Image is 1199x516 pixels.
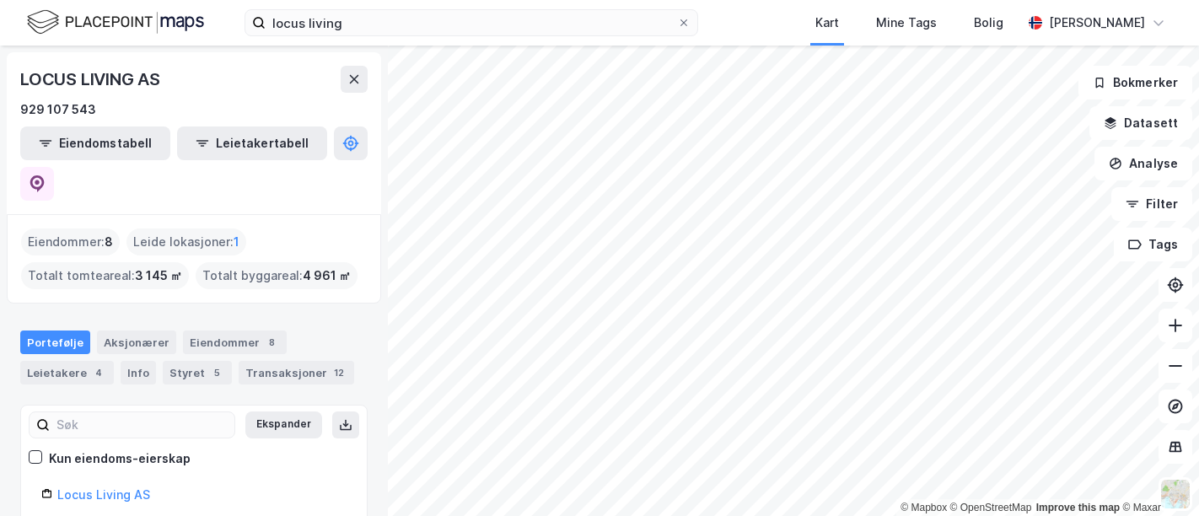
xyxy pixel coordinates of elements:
[331,364,347,381] div: 12
[121,361,156,384] div: Info
[815,13,839,33] div: Kart
[20,361,114,384] div: Leietakere
[1089,106,1192,140] button: Datasett
[27,8,204,37] img: logo.f888ab2527a4732fd821a326f86c7f29.svg
[1078,66,1192,99] button: Bokmerker
[1036,502,1120,513] a: Improve this map
[135,266,182,286] span: 3 145 ㎡
[974,13,1003,33] div: Bolig
[234,232,239,252] span: 1
[183,331,287,354] div: Eiendommer
[1115,435,1199,516] iframe: Chat Widget
[303,266,351,286] span: 4 961 ㎡
[950,502,1032,513] a: OpenStreetMap
[1049,13,1145,33] div: [PERSON_NAME]
[901,502,947,513] a: Mapbox
[208,364,225,381] div: 5
[163,361,232,384] div: Styret
[20,66,164,93] div: LOCUS LIVING AS
[177,126,327,160] button: Leietakertabell
[49,449,191,469] div: Kun eiendoms-eierskap
[1094,147,1192,180] button: Analyse
[90,364,107,381] div: 4
[20,99,96,120] div: 929 107 543
[196,262,358,289] div: Totalt byggareal :
[239,361,354,384] div: Transaksjoner
[1114,228,1192,261] button: Tags
[50,412,234,438] input: Søk
[266,10,677,35] input: Søk på adresse, matrikkel, gårdeiere, leietakere eller personer
[20,126,170,160] button: Eiendomstabell
[263,334,280,351] div: 8
[876,13,937,33] div: Mine Tags
[245,411,322,438] button: Ekspander
[20,331,90,354] div: Portefølje
[105,232,113,252] span: 8
[21,262,189,289] div: Totalt tomteareal :
[21,228,120,255] div: Eiendommer :
[57,487,150,502] a: Locus Living AS
[1111,187,1192,221] button: Filter
[97,331,176,354] div: Aksjonærer
[126,228,246,255] div: Leide lokasjoner :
